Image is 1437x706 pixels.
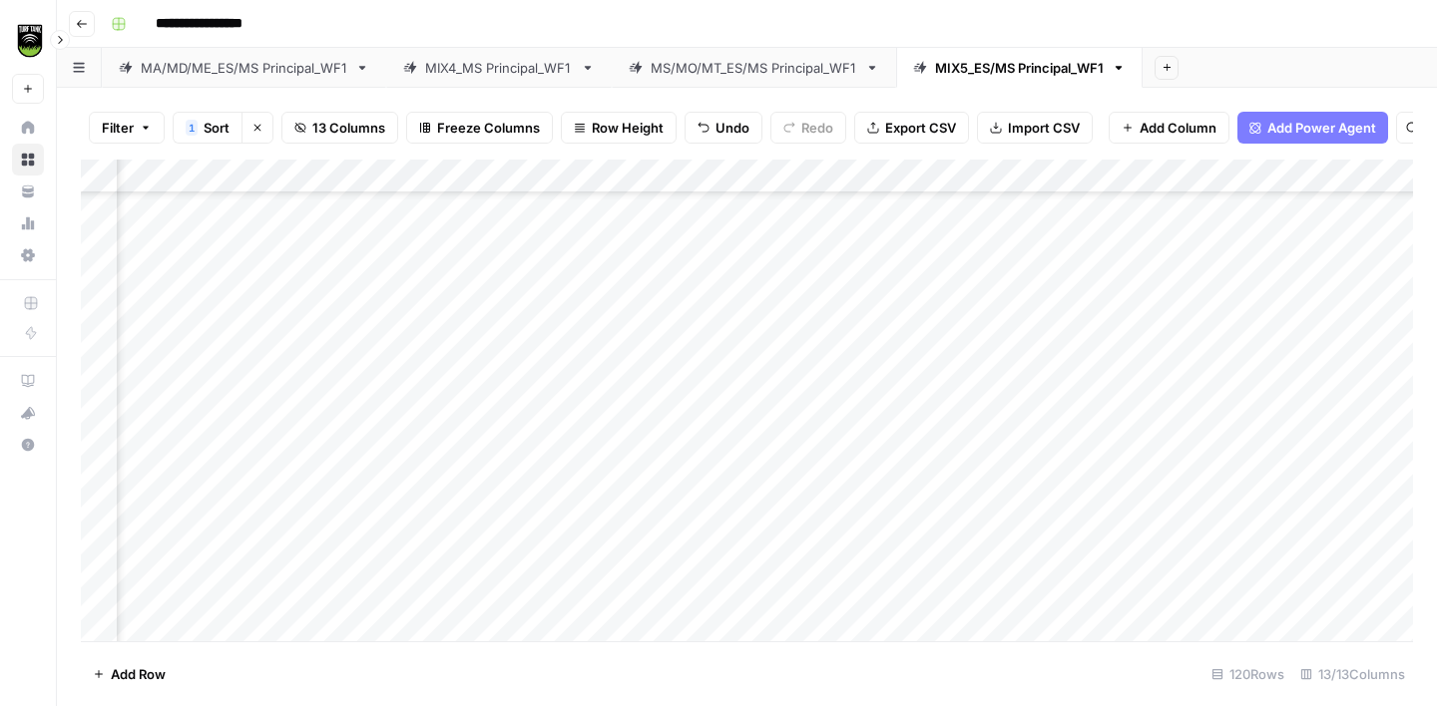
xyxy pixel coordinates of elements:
button: Redo [770,112,846,144]
span: Redo [801,118,833,138]
a: MIX4_MS Principal_WF1 [386,48,612,88]
button: Help + Support [12,429,44,461]
a: Usage [12,207,44,239]
div: 13/13 Columns [1292,658,1413,690]
div: What's new? [13,398,43,428]
button: Import CSV [977,112,1093,144]
div: MA/MD/ME_ES/MS Principal_WF1 [141,58,347,78]
span: Sort [204,118,230,138]
span: Export CSV [885,118,956,138]
div: 1 [186,120,198,136]
span: Row Height [592,118,664,138]
span: Undo [716,118,749,138]
button: Undo [685,112,762,144]
button: Filter [89,112,165,144]
div: 120 Rows [1203,658,1292,690]
a: Browse [12,144,44,176]
a: MA/MD/ME_ES/MS Principal_WF1 [102,48,386,88]
a: AirOps Academy [12,365,44,397]
div: MIX5_ES/MS Principal_WF1 [935,58,1104,78]
button: 1Sort [173,112,241,144]
span: Filter [102,118,134,138]
button: Freeze Columns [406,112,553,144]
button: Workspace: Turf Tank - Data Team [12,16,44,66]
button: Add Column [1109,112,1229,144]
span: Import CSV [1008,118,1080,138]
a: MS/MO/MT_ES/MS Principal_WF1 [612,48,896,88]
span: Add Power Agent [1267,118,1376,138]
img: Turf Tank - Data Team Logo [12,23,48,59]
span: 1 [189,120,195,136]
span: 13 Columns [312,118,385,138]
a: Settings [12,239,44,271]
span: Add Column [1140,118,1216,138]
a: Your Data [12,176,44,207]
button: Add Row [81,658,178,690]
a: MIX5_ES/MS Principal_WF1 [896,48,1143,88]
span: Add Row [111,664,166,684]
button: 13 Columns [281,112,398,144]
span: Freeze Columns [437,118,540,138]
button: Export CSV [854,112,969,144]
div: MIX4_MS Principal_WF1 [425,58,573,78]
button: What's new? [12,397,44,429]
button: Row Height [561,112,677,144]
a: Home [12,112,44,144]
button: Add Power Agent [1237,112,1388,144]
div: MS/MO/MT_ES/MS Principal_WF1 [651,58,857,78]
